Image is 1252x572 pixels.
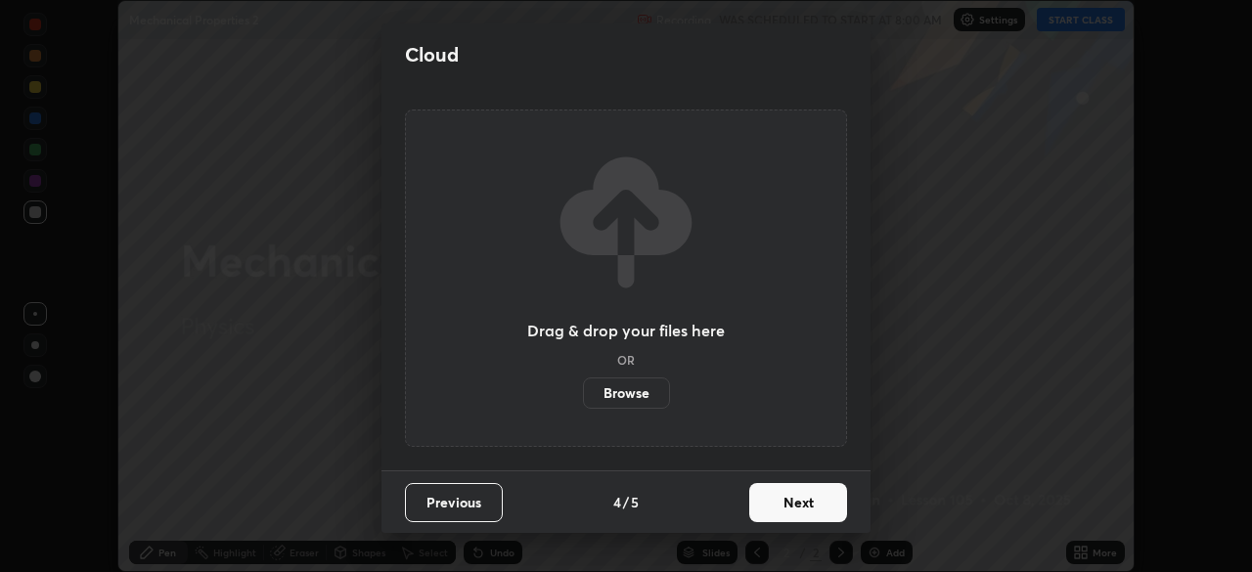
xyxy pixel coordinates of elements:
[405,483,503,522] button: Previous
[613,492,621,512] h4: 4
[749,483,847,522] button: Next
[405,42,459,67] h2: Cloud
[623,492,629,512] h4: /
[631,492,639,512] h4: 5
[617,354,635,366] h5: OR
[527,323,725,338] h3: Drag & drop your files here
